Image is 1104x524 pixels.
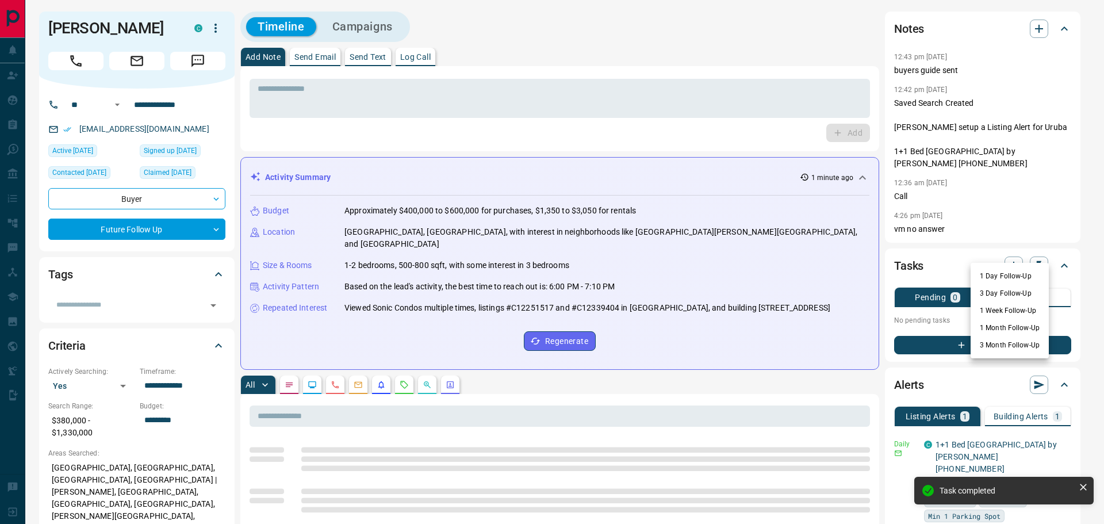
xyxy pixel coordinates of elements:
li: 3 Month Follow-Up [971,336,1049,354]
div: Task completed [940,486,1074,495]
li: 3 Day Follow-Up [971,285,1049,302]
li: 1 Week Follow-Up [971,302,1049,319]
li: 1 Day Follow-Up [971,267,1049,285]
li: 1 Month Follow-Up [971,319,1049,336]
